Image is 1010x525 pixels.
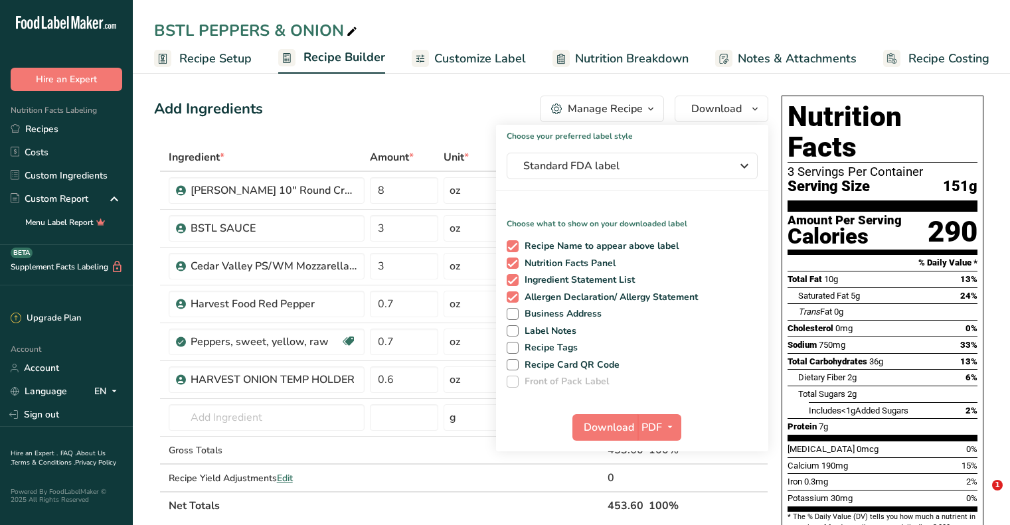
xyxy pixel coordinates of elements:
[540,96,664,122] button: Manage Recipe
[519,376,610,388] span: Front of Pack Label
[788,444,855,454] span: [MEDICAL_DATA]
[169,404,365,431] input: Add Ingredient
[788,461,819,471] span: Calcium
[966,406,977,415] span: 2%
[831,493,853,503] span: 30mg
[847,389,857,399] span: 2g
[962,461,977,471] span: 15%
[605,491,646,519] th: 453.60
[191,258,357,274] div: Cedar Valley PS/WM Mozzarella Cheese Blend
[191,334,341,350] div: Peppers, sweet, yellow, raw
[804,477,828,487] span: 0.3mg
[450,296,460,312] div: oz
[450,220,460,236] div: oz
[519,325,577,337] span: Label Notes
[11,449,58,458] a: Hire an Expert .
[169,471,365,485] div: Recipe Yield Adjustments
[819,340,845,350] span: 750mg
[821,461,848,471] span: 190mg
[798,307,832,317] span: Fat
[75,458,116,467] a: Privacy Policy
[519,359,620,371] span: Recipe Card QR Code
[303,48,385,66] span: Recipe Builder
[960,274,977,284] span: 13%
[798,389,845,399] span: Total Sugars
[819,421,828,431] span: 7g
[444,149,469,165] span: Unit
[450,372,460,388] div: oz
[788,165,977,179] div: 3 Servings Per Container
[191,296,357,312] div: Harvest Food Red Pepper
[960,356,977,366] span: 13%
[568,101,643,117] div: Manage Recipe
[154,19,360,42] div: BSTL PEPPERS & ONION
[883,44,989,74] a: Recipe Costing
[788,340,817,350] span: Sodium
[824,274,838,284] span: 10g
[412,44,526,74] a: Customize Label
[434,50,526,68] span: Customize Label
[928,214,977,250] div: 290
[191,220,357,236] div: BSTL SAUCE
[11,458,75,467] a: Terms & Conditions .
[834,307,843,317] span: 0g
[966,444,977,454] span: 0%
[519,308,602,320] span: Business Address
[966,323,977,333] span: 0%
[788,493,829,503] span: Potassium
[788,356,867,366] span: Total Carbohydrates
[608,470,643,486] div: 0
[809,406,908,415] span: Includes Added Sugars
[960,340,977,350] span: 33%
[637,414,681,441] button: PDF
[798,307,820,317] i: Trans
[169,443,365,457] div: Gross Totals
[519,240,679,252] span: Recipe Name to appear above label
[166,491,605,519] th: Net Totals
[788,477,802,487] span: Iron
[835,323,853,333] span: 0mg
[788,227,902,246] div: Calories
[788,255,977,271] section: % Daily Value *
[788,102,977,163] h1: Nutrition Facts
[857,444,879,454] span: 0mcg
[94,384,122,400] div: EN
[575,50,689,68] span: Nutrition Breakdown
[169,149,224,165] span: Ingredient
[450,183,460,198] div: oz
[60,449,76,458] a: FAQ .
[11,488,122,504] div: Powered By FoodLabelMaker © 2025 All Rights Reserved
[908,50,989,68] span: Recipe Costing
[641,419,662,435] span: PDF
[450,410,456,425] div: g
[154,44,252,74] a: Recipe Setup
[847,372,857,382] span: 2g
[992,480,1003,490] span: 1
[523,158,722,174] span: Standard FDA label
[11,68,122,91] button: Hire an Expert
[179,50,252,68] span: Recipe Setup
[584,419,634,435] span: Download
[966,477,977,487] span: 2%
[572,414,637,441] button: Download
[496,125,768,142] h1: Choose your preferred label style
[370,149,414,165] span: Amount
[965,480,997,512] iframe: Intercom live chat
[646,491,708,519] th: 100%
[191,372,357,388] div: HARVEST ONION TEMP HOLDER
[519,342,578,354] span: Recipe Tags
[277,472,293,485] span: Edit
[869,356,883,366] span: 36g
[154,98,263,120] div: Add Ingredients
[552,44,689,74] a: Nutrition Breakdown
[966,372,977,382] span: 6%
[960,291,977,301] span: 24%
[450,258,460,274] div: oz
[191,183,357,198] div: [PERSON_NAME] 10" Round Crust
[798,291,849,301] span: Saturated Fat
[851,291,860,301] span: 5g
[798,372,845,382] span: Dietary Fiber
[675,96,768,122] button: Download
[450,334,460,350] div: oz
[788,274,822,284] span: Total Fat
